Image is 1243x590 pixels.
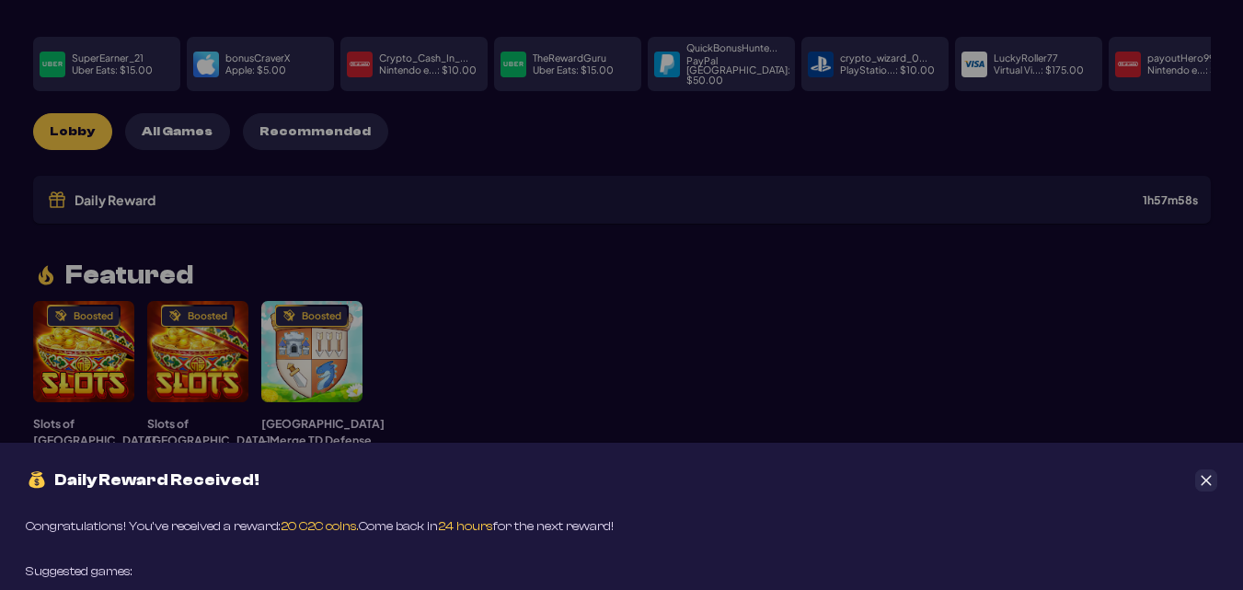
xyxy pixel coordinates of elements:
[26,562,132,582] div: Suggested games:
[1195,469,1217,492] button: Close
[438,519,493,534] span: 24 hours
[281,519,359,534] span: 20 C2C coins.
[26,469,48,492] img: money
[54,472,259,489] span: Daily Reward Received!
[26,517,614,537] div: Congratulations! You’ve received a reward: Come back in for the next reward!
